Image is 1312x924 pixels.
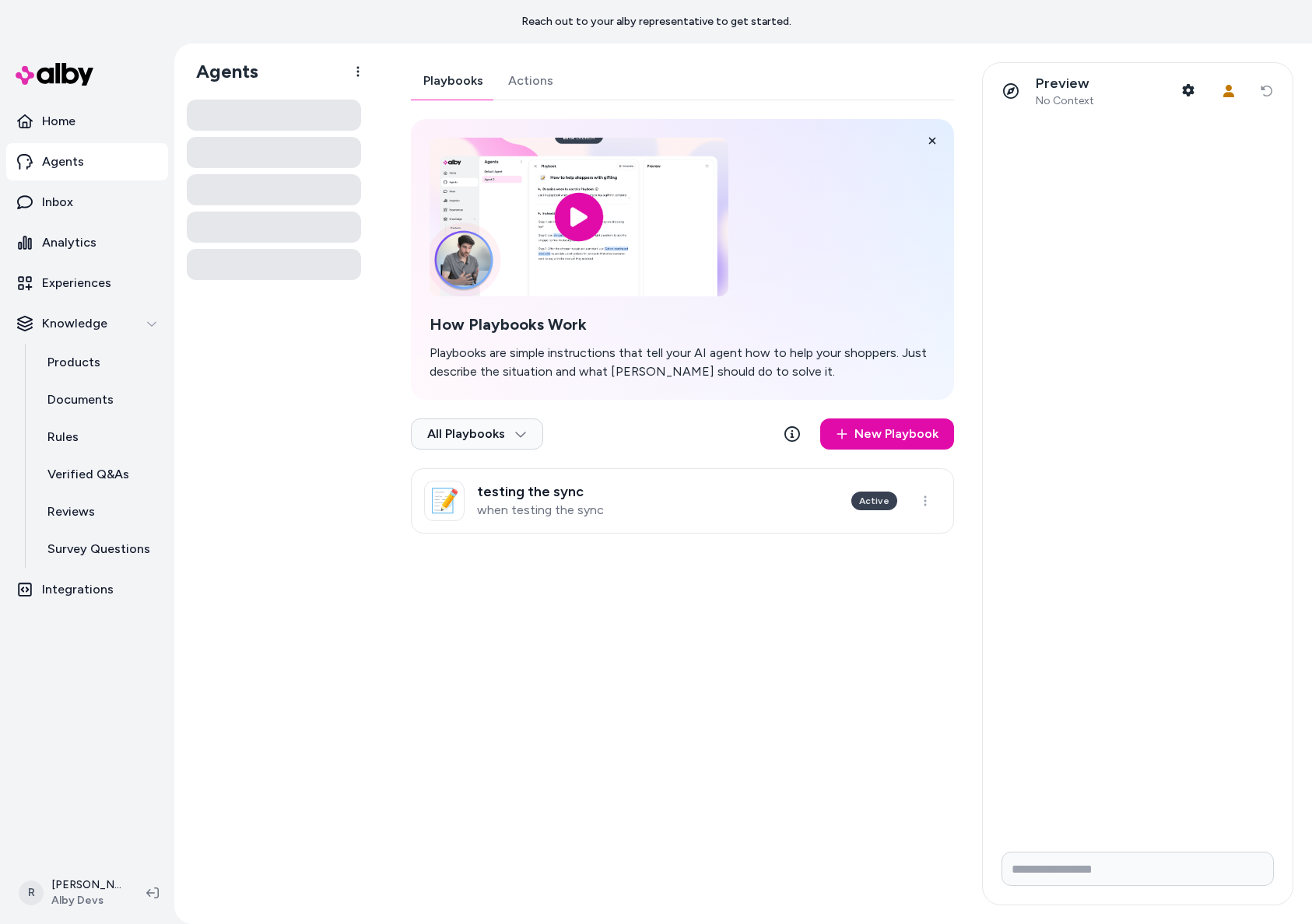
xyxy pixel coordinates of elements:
p: Agents [42,152,84,171]
a: Agents [6,143,168,180]
p: Products [47,353,100,372]
h3: testing the sync [477,484,604,499]
a: Home [6,103,168,140]
button: R[PERSON_NAME]Alby Devs [9,868,134,918]
span: Alby Devs [51,893,121,908]
span: No Context [1036,94,1094,108]
a: Reviews [32,493,168,530]
p: Inbox [42,193,73,212]
h2: How Playbooks Work [430,315,935,334]
a: Verified Q&As [32,456,168,493]
a: Rules [32,418,168,456]
div: 📝 [424,481,465,521]
p: Survey Questions [47,540,150,558]
p: Verified Q&As [47,465,129,484]
a: Inbox [6,184,168,221]
a: Integrations [6,571,168,608]
span: All Playbooks [427,426,527,442]
p: Home [42,112,75,131]
p: Preview [1036,75,1094,93]
p: Documents [47,390,114,409]
p: when testing the sync [477,502,604,518]
div: Active [851,492,897,510]
a: 📝testing the syncwhen testing the syncActive [411,468,954,534]
a: New Playbook [820,418,954,450]
input: Write your prompt here [1002,852,1274,886]
p: Knowledge [42,314,107,333]
span: R [19,880,44,905]
p: Reviews [47,502,95,521]
a: Actions [496,62,566,100]
p: Integrations [42,580,114,599]
p: Reach out to your alby representative to get started. [521,14,791,30]
a: Experiences [6,264,168,302]
p: Experiences [42,274,111,292]
h1: Agents [184,60,258,83]
p: Rules [47,428,79,446]
p: Analytics [42,233,96,252]
p: Playbooks are simple instructions that tell your AI agent how to help your shoppers. Just describ... [430,344,935,381]
a: Analytics [6,224,168,261]
a: Products [32,344,168,381]
p: [PERSON_NAME] [51,877,121,893]
a: Documents [32,381,168,418]
button: All Playbooks [411,418,543,450]
button: Knowledge [6,305,168,342]
a: Playbooks [411,62,496,100]
img: alby Logo [16,63,93,86]
a: Survey Questions [32,530,168,568]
